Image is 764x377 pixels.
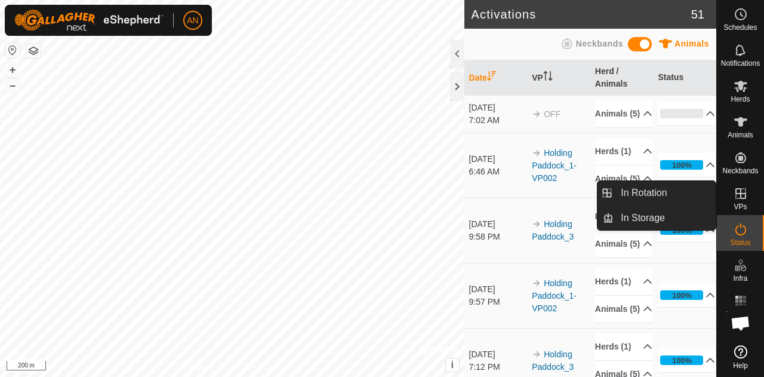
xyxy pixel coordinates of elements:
a: Privacy Policy [185,361,230,372]
span: In Rotation [621,186,667,200]
div: [DATE] [469,348,526,361]
p-accordion-header: Herds (1) [595,333,652,360]
h2: Activations [472,7,691,22]
div: [DATE] [469,283,526,296]
img: Gallagher Logo [14,10,164,31]
p-accordion-header: 100% [658,348,715,372]
p-accordion-header: Herds (1) [595,138,652,165]
button: Reset Map [5,43,20,57]
div: [DATE] [469,153,526,165]
span: Notifications [721,60,760,67]
p-accordion-header: Animals (5) [595,100,652,127]
div: 0% [660,109,703,118]
span: Help [733,362,748,369]
span: Animals [674,39,709,48]
th: Date [464,60,528,96]
p-accordion-header: 100% [658,283,715,307]
img: arrow [532,109,541,119]
p-accordion-header: 100% [658,153,715,177]
a: Holding Paddock_1-VP002 [532,148,577,183]
div: 100% [660,355,703,365]
div: 100% [672,290,692,301]
div: 9:58 PM [469,231,526,243]
p-accordion-header: Animals (5) [595,165,652,192]
span: VPs [734,203,747,210]
p-sorticon: Activate to sort [487,73,497,82]
a: Help [717,341,764,374]
th: Status [653,60,716,96]
p-accordion-header: Herds (1) [595,203,652,230]
li: In Storage [597,206,716,230]
a: Contact Us [244,361,279,372]
div: 6:46 AM [469,165,526,178]
span: Status [730,239,750,246]
div: 9:57 PM [469,296,526,308]
span: 51 [691,5,704,23]
div: 100% [660,290,703,300]
p-accordion-header: Animals (5) [595,231,652,258]
a: Holding Paddock_3 [532,219,574,241]
span: OFF [544,109,560,119]
p-sorticon: Activate to sort [543,73,553,82]
div: 100% [660,160,703,170]
a: In Storage [614,206,716,230]
button: + [5,63,20,77]
span: Heatmap [726,311,755,318]
div: 100% [672,355,692,366]
span: i [451,360,453,370]
th: VP [527,60,590,96]
img: arrow [532,350,541,359]
li: In Rotation [597,181,716,205]
div: 100% [672,160,692,171]
div: Open chat [723,305,759,341]
img: arrow [532,278,541,288]
button: Map Layers [26,44,41,58]
span: Herds [731,96,750,103]
div: [DATE] [469,102,526,114]
a: In Rotation [614,181,716,205]
span: Neckbands [722,167,758,174]
p-accordion-header: Herds (1) [595,268,652,295]
button: i [446,358,459,372]
button: – [5,78,20,93]
span: Infra [733,275,747,282]
a: Holding Paddock_1-VP002 [532,278,577,313]
span: Neckbands [576,39,623,48]
span: Schedules [723,24,757,31]
span: AN [187,14,198,27]
span: Animals [728,131,753,139]
img: arrow [532,219,541,229]
p-accordion-header: 0% [658,102,715,125]
div: 7:02 AM [469,114,526,127]
a: Holding Paddock_3 [532,350,574,372]
span: In Storage [621,211,665,225]
img: arrow [532,148,541,158]
th: Herd / Animals [590,60,654,96]
p-accordion-header: Animals (5) [595,296,652,323]
div: 7:12 PM [469,361,526,373]
div: [DATE] [469,218,526,231]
